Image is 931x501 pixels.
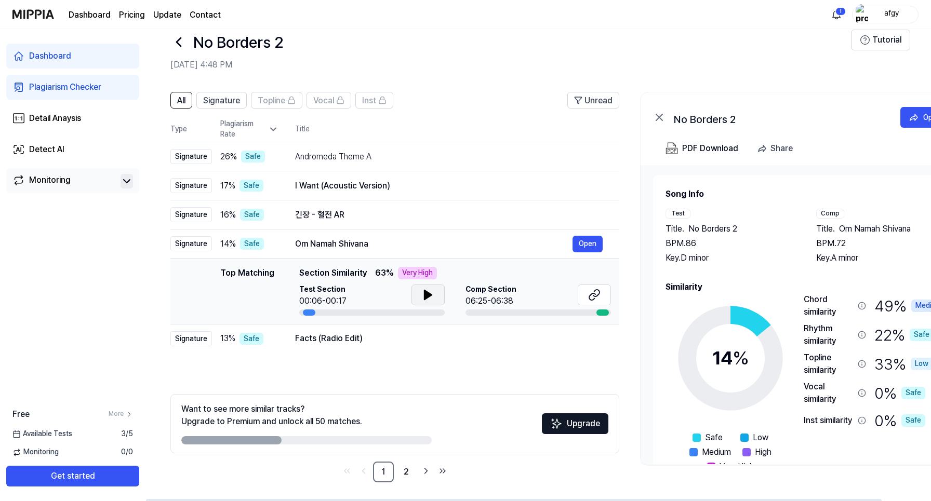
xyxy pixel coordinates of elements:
span: Available Tests [12,429,72,439]
div: Comp [816,209,844,219]
div: Safe [240,209,264,221]
span: Unread [584,94,613,107]
th: Title [295,117,619,142]
a: Pricing [119,9,145,21]
div: PDF Download [682,142,738,155]
button: Share [753,138,801,159]
span: High [755,446,772,458]
span: All [177,94,185,107]
div: 06:25-06:38 [465,295,516,307]
button: Upgrade [542,413,608,434]
button: Open [573,236,603,252]
a: Go to last page [435,464,450,478]
div: Chord similarity [804,293,854,318]
img: 알림 [830,8,843,21]
div: Top Matching [220,267,274,316]
div: No Borders 2 [674,111,882,124]
span: No Borders 2 [688,223,737,235]
span: Very High [720,461,754,473]
a: 2 [396,462,417,482]
span: 14 % [220,238,236,250]
div: Signature [170,178,212,194]
div: Safe [240,333,263,345]
div: 긴장 - 혈전 AR [295,209,603,221]
div: BPM. 86 [666,237,795,250]
img: profile [856,4,868,25]
a: Dashboard [69,9,111,21]
button: profileafgy [852,6,919,23]
div: Very High [398,267,437,279]
div: afgy [871,8,912,20]
button: All [170,92,192,109]
span: Comp Section [465,285,516,295]
span: 63 % [375,267,394,279]
div: 0 % [874,410,925,431]
span: Section Similarity [299,267,367,279]
div: Detail Anaysis [29,112,81,125]
div: Signature [170,236,212,252]
div: Plagiarism Rate [220,119,278,139]
div: Safe [901,387,925,399]
a: More [109,410,133,418]
span: Low [753,431,768,444]
button: Vocal [307,92,351,109]
span: 16 % [220,209,236,221]
span: Vocal [313,94,334,107]
div: Rhythm similarity [804,322,854,347]
span: Signature [203,94,240,107]
a: Go to first page [340,464,354,478]
div: Safe [901,414,925,427]
h1: No Borders 2 [193,31,283,53]
a: Detail Anaysis [6,106,139,131]
div: Dashboard [29,50,71,62]
div: Facts (Radio Edit) [295,332,603,345]
a: Contact [190,9,221,21]
div: Vocal similarity [804,381,854,405]
div: Safe [241,151,265,163]
span: % [733,347,749,369]
div: Topline similarity [804,351,854,376]
div: Inst similarity [804,414,854,427]
div: Safe [240,238,264,250]
span: 13 % [220,332,235,345]
a: Monitoring [12,174,116,188]
span: Free [12,408,30,421]
div: I Want (Acoustic Version) [295,180,603,192]
span: Title . [816,223,835,235]
div: Want to see more similar tracks? Upgrade to Premium and unlock all 50 matches. [181,403,362,428]
h2: [DATE] 4:48 PM [170,59,851,71]
span: 26 % [220,151,237,163]
div: 1 [835,7,846,16]
button: Tutorial [851,30,910,50]
span: Test Section [299,285,347,295]
a: Detect AI [6,137,139,162]
span: Medium [702,446,731,458]
a: Go to previous page [356,464,371,478]
span: Inst [362,94,376,107]
img: Sparkles [550,417,563,430]
button: Get started [6,466,139,486]
span: 0 / 0 [121,447,133,457]
nav: pagination [170,462,619,482]
button: Signature [196,92,247,109]
th: Type [170,117,212,142]
div: Signature [170,331,212,347]
span: Topline [258,94,285,107]
button: PDF Download [663,138,740,159]
div: Safe [240,180,263,192]
a: SparklesUpgrade [542,422,608,432]
span: 17 % [220,180,235,192]
div: Test [666,209,690,219]
div: Signature [170,149,212,165]
span: Safe [705,431,723,444]
div: Plagiarism Checker [29,81,101,93]
span: 3 / 5 [121,429,133,439]
div: Share [770,142,793,155]
div: 14 [712,344,749,372]
a: Update [153,9,181,21]
div: Om Namah Shivana [295,238,573,250]
button: Topline [251,92,302,109]
span: Om Namah Shivana [839,223,911,235]
button: 알림1 [828,6,845,23]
